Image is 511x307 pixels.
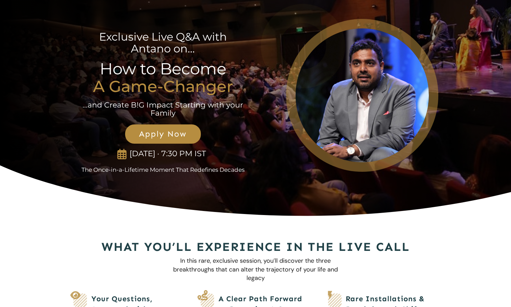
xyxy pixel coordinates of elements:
p: The Once-in-a-Lifetime Moment That Redefines Decades [73,166,253,173]
span: How to Become [100,59,226,78]
a: Apply Now [125,124,201,144]
h2: What You’ll Experience in the Live Call [73,238,438,256]
p: [DATE] · 7:30 PM IST [126,149,209,159]
span: Apply Now [133,129,193,139]
strong: A Game-Changer [93,77,233,96]
p: In this rare, exclusive session, you’ll discover the three breakthroughs that can alter the traje... [172,257,340,282]
span: Exclusive Live Q&A with Antano on... [99,30,227,55]
p: ...and Create B!G Impact Starting with your Family [82,101,244,117]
